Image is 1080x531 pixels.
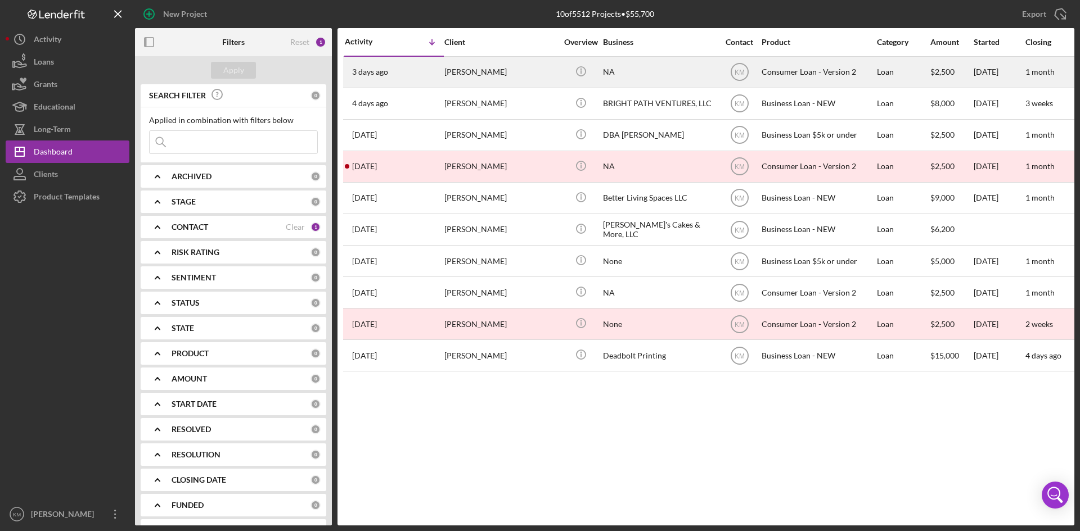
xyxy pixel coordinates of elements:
div: 0 [310,323,321,333]
div: 0 [310,500,321,510]
div: [DATE] [974,89,1024,119]
button: Export [1011,3,1074,25]
div: Grants [34,73,57,98]
button: KM[PERSON_NAME] [6,503,129,525]
div: Apply [223,62,244,79]
div: [DATE] [974,246,1024,276]
div: 0 [310,348,321,358]
div: Product Templates [34,185,100,211]
time: 1 month [1025,256,1055,266]
text: KM [735,320,745,328]
div: Consumer Loan - Version 2 [762,309,874,339]
div: None [603,309,715,339]
div: Open Intercom Messenger [1042,482,1069,509]
button: Loans [6,51,129,73]
div: BRIGHT PATH VENTURES, LLC [603,89,715,119]
div: 0 [310,374,321,384]
div: Dashboard [34,140,73,166]
button: Apply [211,62,256,79]
div: 1 [315,37,326,48]
text: KM [735,226,745,234]
div: [PERSON_NAME] [444,57,557,87]
div: Consumer Loan - Version 2 [762,278,874,307]
div: Loan [877,152,929,181]
div: Deadbolt Printing [603,341,715,370]
b: PRODUCT [172,349,209,358]
div: $2,500 [930,152,973,181]
div: [PERSON_NAME] [444,215,557,244]
button: Grants [6,73,129,96]
div: Business Loan $5k or under [762,246,874,276]
b: RESOLUTION [172,450,220,459]
div: [PERSON_NAME] [444,89,557,119]
div: $5,000 [930,246,973,276]
button: Product Templates [6,185,129,208]
div: [DATE] [974,278,1024,307]
div: Business Loan $5k or under [762,120,874,150]
div: Loan [877,120,929,150]
button: Educational [6,96,129,118]
text: KM [13,511,21,518]
time: 2025-08-26 16:54 [352,67,388,76]
div: Export [1022,3,1046,25]
div: Business Loan - NEW [762,89,874,119]
div: Activity [34,28,61,53]
time: 2025-08-01 21:16 [352,320,377,329]
div: [PERSON_NAME] [444,183,557,213]
div: Loan [877,246,929,276]
div: Loan [877,89,929,119]
div: Applied in combination with filters below [149,116,318,125]
time: 2025-08-19 21:50 [352,257,377,266]
div: [PERSON_NAME] [444,309,557,339]
button: Activity [6,28,129,51]
div: [PERSON_NAME] [444,120,557,150]
b: RESOLVED [172,425,211,434]
b: STAGE [172,197,196,206]
div: Overview [560,38,602,47]
time: 2025-08-20 21:54 [352,225,377,234]
div: 0 [310,450,321,460]
time: 1 month [1025,193,1055,202]
time: 4 days ago [1025,351,1061,360]
div: [DATE] [974,120,1024,150]
div: Loans [34,51,54,76]
time: 2025-08-25 11:18 [352,99,388,108]
div: 0 [310,475,321,485]
div: New Project [163,3,207,25]
div: Loan [877,341,929,370]
div: 0 [310,171,321,181]
b: STATUS [172,298,200,307]
div: Loan [877,183,929,213]
div: 10 of 5512 Projects • $55,700 [556,10,654,19]
div: 0 [310,424,321,434]
div: [DATE] [974,152,1024,181]
div: Contact [718,38,760,47]
div: Business Loan - NEW [762,215,874,244]
div: Category [877,38,929,47]
time: 1 month [1025,161,1055,171]
button: Clients [6,163,129,185]
b: STATE [172,324,194,333]
text: KM [735,352,745,360]
div: Long-Term [34,118,71,143]
b: FUNDED [172,501,204,510]
div: DBA [PERSON_NAME] [603,120,715,150]
time: 1 month [1025,288,1055,297]
text: KM [735,257,745,265]
div: 1 [310,222,321,232]
div: Started [974,38,1024,47]
b: CLOSING DATE [172,475,226,484]
b: AMOUNT [172,374,207,383]
div: 0 [310,90,321,101]
div: 0 [310,298,321,308]
div: Reset [290,38,309,47]
div: 0 [310,399,321,409]
div: NA [603,278,715,307]
b: RISK RATING [172,248,219,257]
div: $15,000 [930,341,973,370]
